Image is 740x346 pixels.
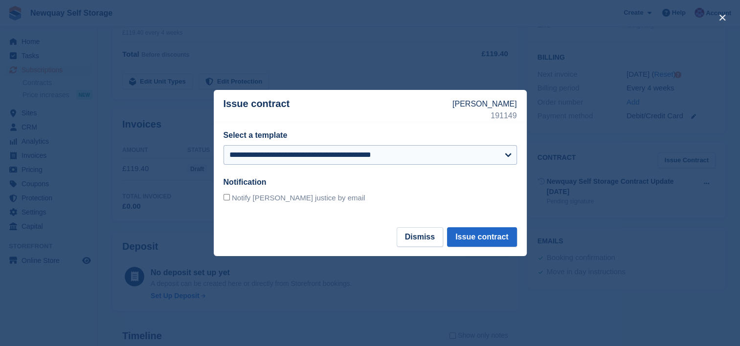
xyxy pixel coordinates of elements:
button: Dismiss [397,227,443,247]
input: Notify [PERSON_NAME] justice by email [224,194,230,200]
label: Notification [224,178,267,186]
p: Issue contract [224,98,452,122]
label: Select a template [224,131,288,139]
button: close [715,10,730,25]
p: [PERSON_NAME] [452,98,517,110]
button: Issue contract [447,227,516,247]
span: Notify [PERSON_NAME] justice by email [232,194,365,202]
p: 191149 [452,110,517,122]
